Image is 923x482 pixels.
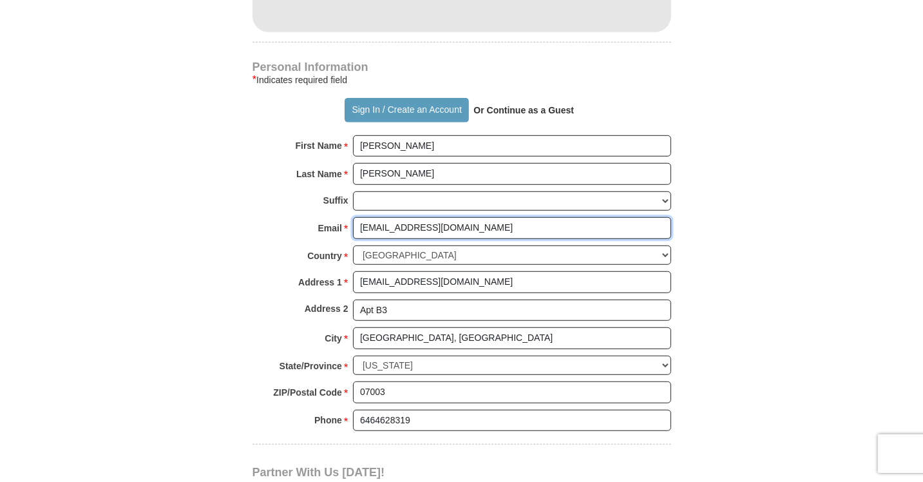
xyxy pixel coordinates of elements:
[252,72,671,88] div: Indicates required field
[473,105,574,115] strong: Or Continue as a Guest
[252,62,671,72] h4: Personal Information
[298,273,342,291] strong: Address 1
[307,247,342,265] strong: Country
[323,191,348,209] strong: Suffix
[273,383,342,401] strong: ZIP/Postal Code
[296,137,342,155] strong: First Name
[345,98,469,122] button: Sign In / Create an Account
[325,329,341,347] strong: City
[252,466,385,479] span: Partner With Us [DATE]!
[314,411,342,429] strong: Phone
[280,357,342,375] strong: State/Province
[296,165,342,183] strong: Last Name
[305,300,348,318] strong: Address 2
[318,219,342,237] strong: Email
